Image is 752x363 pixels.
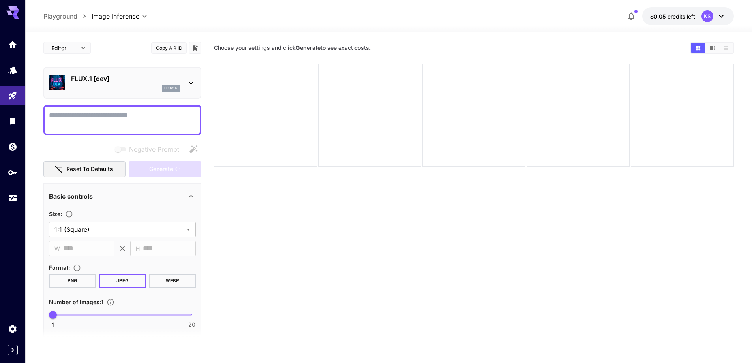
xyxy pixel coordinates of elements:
div: KS [701,10,713,22]
div: Settings [8,324,17,334]
span: 1 [52,321,54,329]
button: Show images in grid view [691,43,705,53]
a: Playground [43,11,77,21]
span: Size : [49,211,62,217]
button: Show images in video view [705,43,719,53]
span: W [54,244,60,253]
button: Choose the file format for the output image. [70,264,84,272]
button: PNG [49,274,96,288]
span: Editor [51,44,76,52]
span: Format : [49,264,70,271]
span: $0.05 [650,13,668,20]
button: JPEG [99,274,146,288]
button: Specify how many images to generate in a single request. Each image generation will be charged se... [103,298,118,306]
span: 1:1 (Square) [54,225,183,234]
button: $0.05KS [642,7,734,25]
nav: breadcrumb [43,11,92,21]
button: Reset to defaults [43,161,126,177]
div: Library [8,116,17,126]
span: 20 [188,321,195,329]
span: Image Inference [92,11,139,21]
button: Add to library [191,43,199,53]
button: Copy AIR ID [151,42,187,54]
div: Wallet [8,142,17,152]
span: H [136,244,140,253]
span: Number of images : 1 [49,299,103,305]
span: Negative prompts are not compatible with the selected model. [113,144,186,154]
b: Generate [296,44,321,51]
div: Basic controls [49,187,196,206]
div: Home [8,39,17,49]
span: credits left [668,13,695,20]
button: Expand sidebar [8,345,18,355]
span: Choose your settings and click to see exact costs. [214,44,371,51]
p: flux1d [164,85,178,91]
div: FLUX.1 [dev]flux1d [49,71,196,95]
button: WEBP [149,274,196,288]
div: $0.05 [650,12,695,21]
button: Show images in list view [719,43,733,53]
div: Usage [8,193,17,203]
p: Basic controls [49,192,93,201]
span: Negative Prompt [129,145,179,154]
div: Models [8,65,17,75]
div: API Keys [8,167,17,177]
div: Show images in grid viewShow images in video viewShow images in list view [690,42,734,54]
div: Playground [8,91,17,101]
button: Adjust the dimensions of the generated image by specifying its width and height in pixels, or sel... [62,210,76,218]
p: FLUX.1 [dev] [71,74,180,83]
